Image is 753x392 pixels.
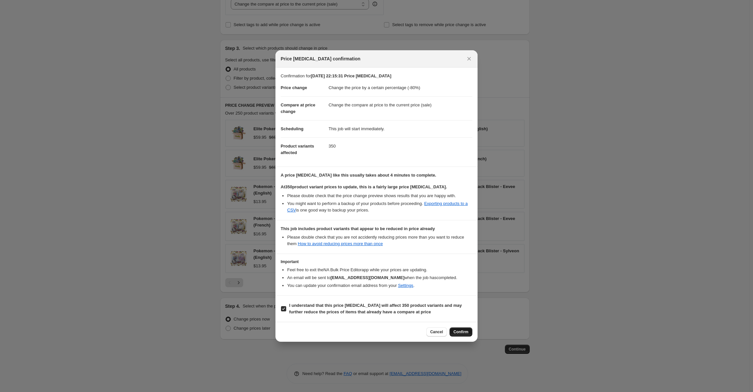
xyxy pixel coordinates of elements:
[287,274,472,281] li: An email will be sent to when the job has completed .
[398,283,413,288] a: Settings
[287,201,468,212] a: Exporting products to a CSV
[450,327,472,337] button: Confirm
[281,144,314,155] span: Product variants affected
[311,73,391,78] b: [DATE] 22:15:31 Price [MEDICAL_DATA]
[281,73,472,79] p: Confirmation for
[287,267,472,273] li: Feel free to exit the NA Bulk Price Editor app while your prices are updating.
[331,275,405,280] b: [EMAIL_ADDRESS][DOMAIN_NAME]
[329,96,472,114] dd: Change the compare at price to the current price (sale)
[426,327,447,337] button: Cancel
[281,85,307,90] span: Price change
[287,200,472,213] li: You might want to perform a backup of your products before proceeding. is one good way to backup ...
[465,54,474,63] button: Close
[430,329,443,335] span: Cancel
[329,79,472,96] dd: Change the price by a certain percentage (-80%)
[281,102,315,114] span: Compare at price change
[287,282,472,289] li: You can update your confirmation email address from your .
[281,173,436,178] b: A price [MEDICAL_DATA] like this usually takes about 4 minutes to complete.
[329,120,472,137] dd: This job will start immediately.
[281,184,447,189] b: At 350 product variant prices to update, this is a fairly large price [MEDICAL_DATA].
[289,303,462,314] b: I understand that this price [MEDICAL_DATA] will affect 350 product variants and may further redu...
[298,241,383,246] a: How to avoid reducing prices more than once
[281,55,361,62] span: Price [MEDICAL_DATA] confirmation
[287,193,472,199] li: Please double check that the price change preview shows results that you are happy with.
[281,259,472,264] h3: Important
[329,137,472,155] dd: 350
[453,329,468,335] span: Confirm
[281,226,435,231] b: This job includes product variants that appear to be reduced in price already
[287,234,472,247] li: Please double check that you are not accidently reducing prices more than you want to reduce them
[281,126,303,131] span: Scheduling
